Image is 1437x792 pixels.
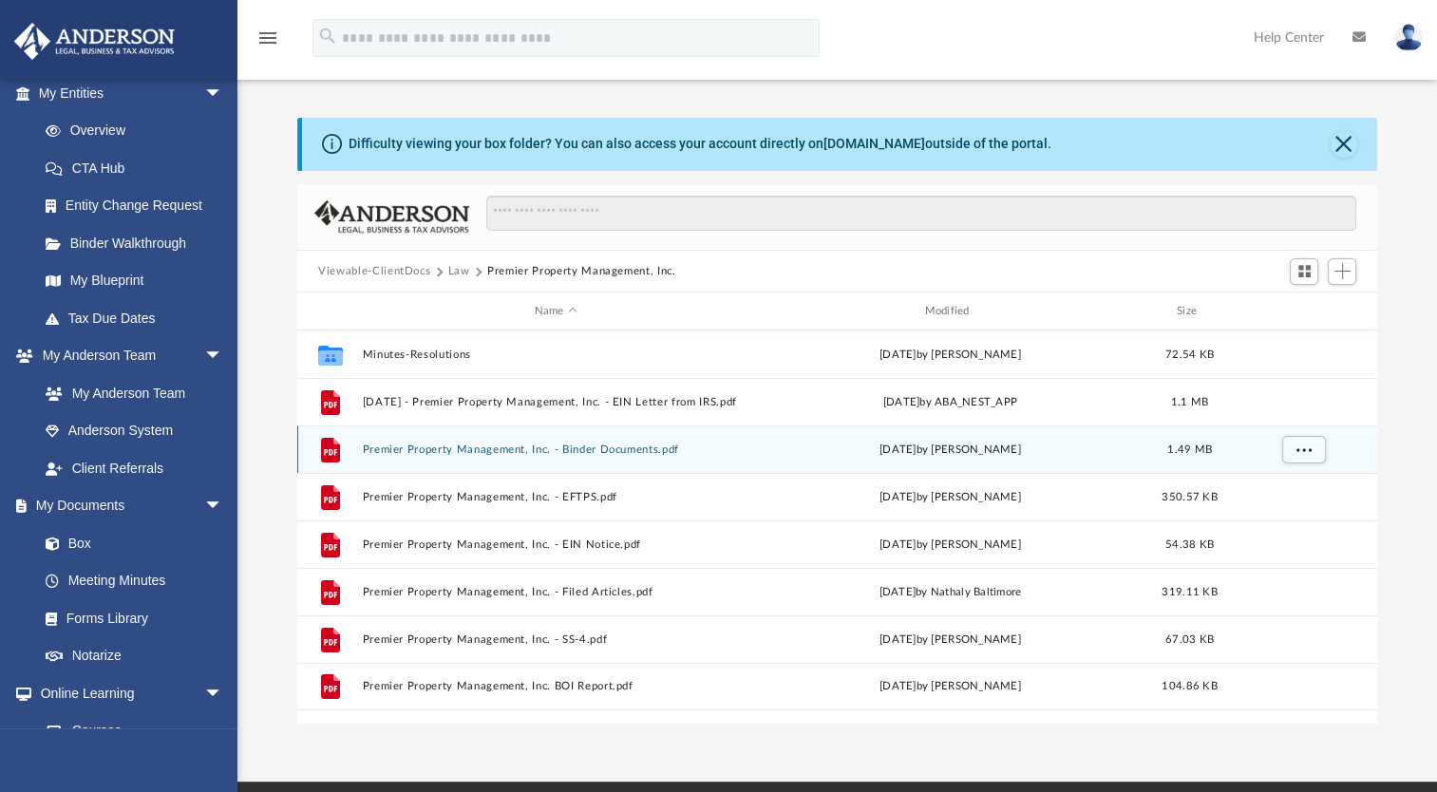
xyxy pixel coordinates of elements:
[757,442,1144,459] div: [DATE] by [PERSON_NAME]
[306,303,353,320] div: id
[757,303,1144,320] div: Modified
[204,74,242,113] span: arrow_drop_down
[363,680,749,692] button: Premier Property Management, Inc. BOI Report.pdf
[256,27,279,49] i: menu
[362,303,748,320] div: Name
[363,491,749,503] button: Premier Property Management, Inc. - EFTPS.pdf
[27,112,252,150] a: Overview
[27,149,252,187] a: CTA Hub
[1162,587,1217,597] span: 319.11 KB
[1328,258,1356,285] button: Add
[204,487,242,526] span: arrow_drop_down
[13,487,242,525] a: My Documentsarrow_drop_down
[1282,436,1326,464] button: More options
[757,632,1144,649] div: [DATE] by [PERSON_NAME]
[1331,131,1357,158] button: Close
[757,678,1144,695] div: [DATE] by [PERSON_NAME]
[363,586,749,598] button: Premier Property Management, Inc. - Filed Articles.pdf
[1167,444,1212,455] span: 1.49 MB
[1162,681,1217,691] span: 104.86 KB
[13,674,242,712] a: Online Learningarrow_drop_down
[27,299,252,337] a: Tax Due Dates
[363,633,749,646] button: Premier Property Management, Inc. - SS-4.pdf
[757,489,1144,506] div: [DATE] by [PERSON_NAME]
[27,224,252,262] a: Binder Walkthrough
[363,538,749,551] button: Premier Property Management, Inc. - EIN Notice.pdf
[27,637,242,675] a: Notarize
[317,26,338,47] i: search
[1162,492,1217,502] span: 350.57 KB
[1290,258,1318,285] button: Switch to Grid View
[1236,303,1369,320] div: id
[27,187,252,225] a: Entity Change Request
[757,394,1144,411] div: [DATE] by ABA_NEST_APP
[363,349,749,361] button: Minutes-Resolutions
[1165,539,1214,550] span: 54.38 KB
[757,347,1144,364] div: [DATE] by [PERSON_NAME]
[27,599,233,637] a: Forms Library
[27,374,233,412] a: My Anderson Team
[757,584,1144,601] div: [DATE] by Nathaly Baltimore
[1165,349,1214,360] span: 72.54 KB
[27,262,242,300] a: My Blueprint
[349,134,1051,154] div: Difficulty viewing your box folder? You can also access your account directly on outside of the p...
[13,337,242,375] a: My Anderson Teamarrow_drop_down
[823,136,925,151] a: [DOMAIN_NAME]
[204,337,242,376] span: arrow_drop_down
[318,263,430,280] button: Viewable-ClientDocs
[363,396,749,408] button: [DATE] - Premier Property Management, Inc. - EIN Letter from IRS.pdf
[363,443,749,456] button: Premier Property Management, Inc. - Binder Documents.pdf
[1394,24,1423,51] img: User Pic
[486,196,1356,232] input: Search files and folders
[204,674,242,713] span: arrow_drop_down
[27,449,242,487] a: Client Referrals
[27,712,242,750] a: Courses
[297,330,1377,724] div: grid
[1152,303,1228,320] div: Size
[256,36,279,49] a: menu
[27,524,233,562] a: Box
[757,537,1144,554] div: [DATE] by [PERSON_NAME]
[27,412,242,450] a: Anderson System
[9,23,180,60] img: Anderson Advisors Platinum Portal
[13,74,252,112] a: My Entitiesarrow_drop_down
[448,263,470,280] button: Law
[1165,634,1214,645] span: 67.03 KB
[1171,397,1209,407] span: 1.1 MB
[27,562,242,600] a: Meeting Minutes
[487,263,675,280] button: Premier Property Management, Inc.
